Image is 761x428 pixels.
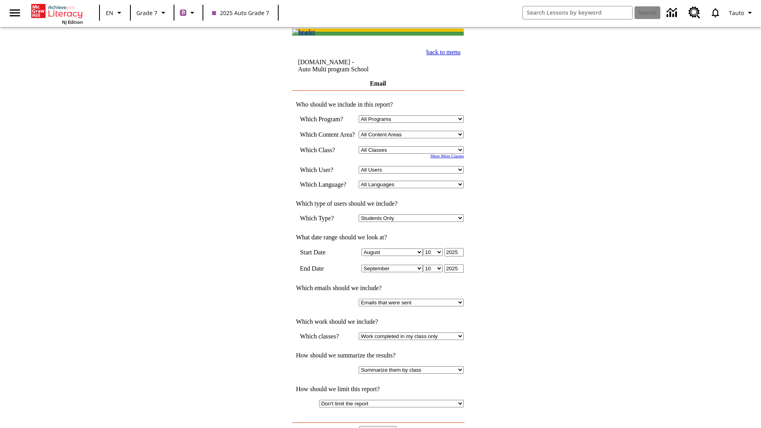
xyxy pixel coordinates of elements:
[729,9,744,17] span: Tauto
[136,9,157,17] span: Grade 7
[106,9,113,17] span: EN
[292,29,315,36] img: header
[292,101,464,108] td: Who should we include in this report?
[300,115,355,123] td: Which Program?
[298,66,369,73] nobr: Auto Multi program School
[292,200,464,207] td: Which type of users should we include?
[370,80,386,87] a: Email
[705,2,726,23] a: Notifications
[298,59,398,73] td: [DOMAIN_NAME] -
[300,131,355,138] nobr: Which Content Area?
[430,154,464,158] a: Show More Classes
[300,146,355,154] td: Which Class?
[300,214,355,222] td: Which Type?
[212,9,269,17] span: 2025 Auto Grade 7
[31,2,83,25] div: Home
[3,1,27,25] button: Open side menu
[102,6,128,20] button: Language: EN, Select a language
[182,8,185,17] span: B
[292,318,464,325] td: Which work should we include?
[292,386,464,393] td: How should we limit this report?
[300,248,355,256] td: Start Date
[300,181,355,188] td: Which Language?
[426,49,461,55] a: back to menu
[292,234,464,241] td: What date range should we look at?
[300,166,355,174] td: Which User?
[62,19,83,25] span: NJ Edition
[726,6,758,20] button: Profile/Settings
[662,2,684,24] a: Data Center
[133,6,171,20] button: Grade: Grade 7, Select a grade
[292,285,464,292] td: Which emails should we include?
[177,6,200,20] button: Boost Class color is purple. Change class color
[300,264,355,273] td: End Date
[292,352,464,359] td: How should we summarize the results?
[523,6,632,19] input: search field
[684,2,705,23] a: Resource Center, Will open in new tab
[300,332,355,340] td: Which classes?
